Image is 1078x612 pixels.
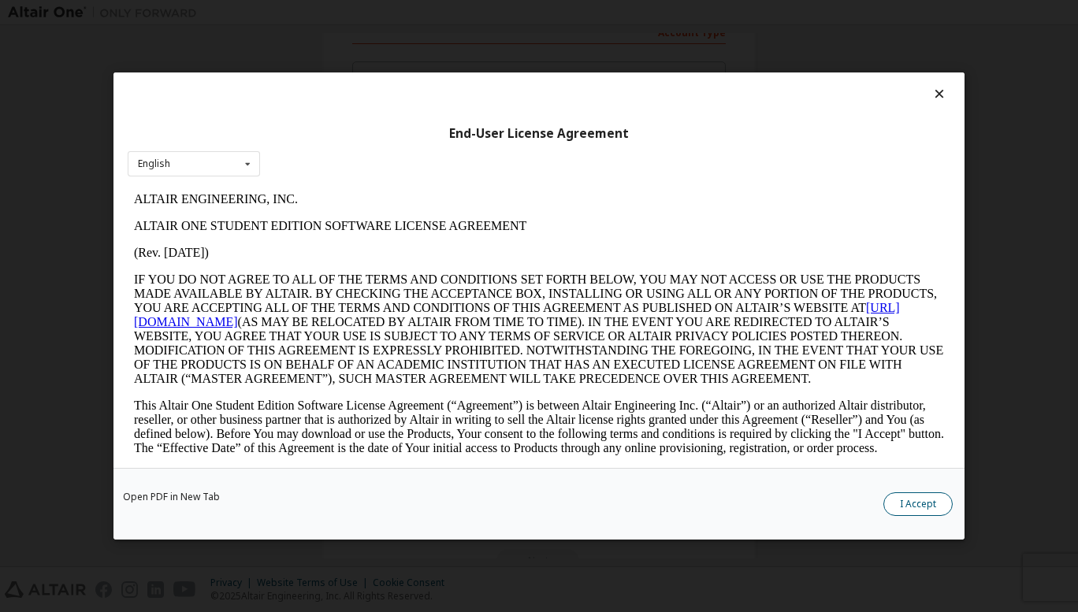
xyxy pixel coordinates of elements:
p: IF YOU DO NOT AGREE TO ALL OF THE TERMS AND CONDITIONS SET FORTH BELOW, YOU MAY NOT ACCESS OR USE... [6,87,816,200]
a: [URL][DOMAIN_NAME] [6,115,772,143]
p: ALTAIR ENGINEERING, INC. [6,6,816,20]
button: I Accept [883,492,953,516]
p: ALTAIR ONE STUDENT EDITION SOFTWARE LICENSE AGREEMENT [6,33,816,47]
p: This Altair One Student Edition Software License Agreement (“Agreement”) is between Altair Engine... [6,213,816,269]
div: English [138,159,170,169]
div: End-User License Agreement [128,126,950,142]
a: Open PDF in New Tab [123,492,220,502]
p: (Rev. [DATE]) [6,60,816,74]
